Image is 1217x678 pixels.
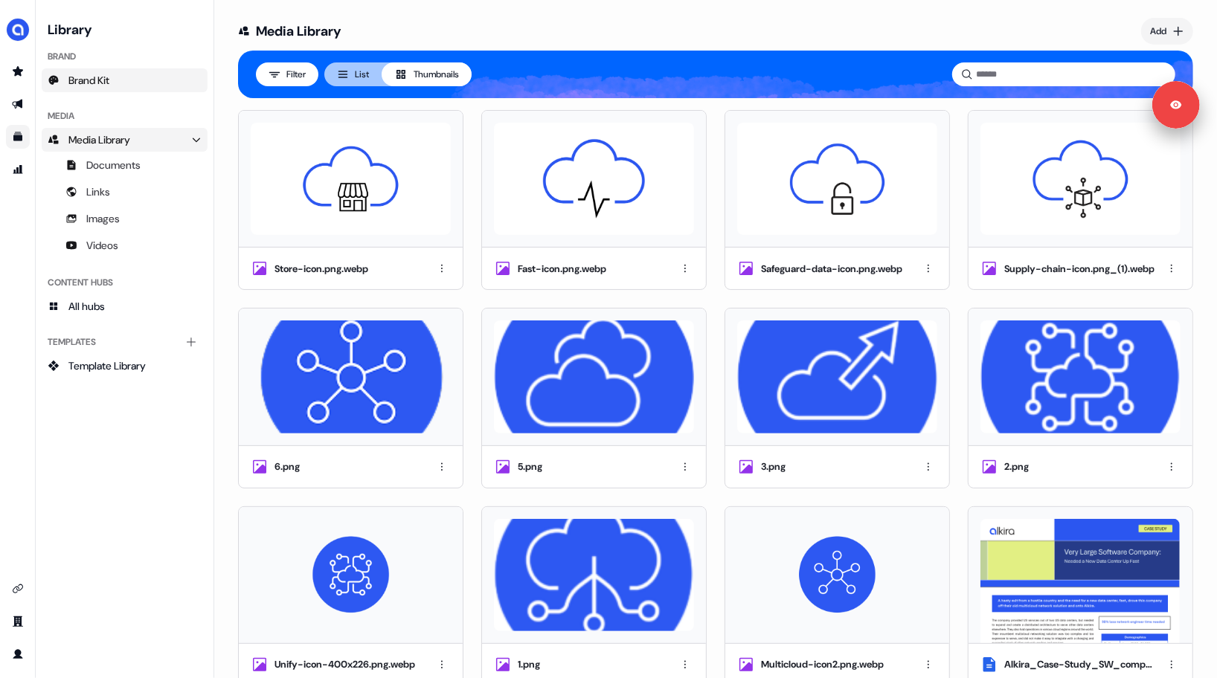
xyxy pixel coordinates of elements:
img: Unify-icon-400x226.png.webp [251,519,451,631]
span: Videos [86,238,118,253]
div: Multicloud-icon2.png.webp [761,657,884,672]
button: Add [1141,18,1193,45]
a: Links [42,180,208,204]
a: Go to profile [6,642,30,666]
div: 5.png [518,459,542,474]
span: Media Library [68,132,130,147]
a: Go to prospects [6,59,30,83]
div: Unify-icon-400x226.png.webp [274,657,415,672]
a: Go to templates [6,125,30,149]
img: 3.png [737,320,937,433]
div: 2.png [1004,459,1029,474]
a: Template Library [42,354,208,378]
img: Multicloud-icon2.png.webp [737,519,937,631]
a: Go to attribution [6,158,30,181]
button: Filter [256,62,318,86]
div: Alkira_Case-Study_SW_comp_needed_new-Datacenter-Fast-2.pdf [1004,657,1157,672]
a: Go to integrations [6,577,30,601]
div: 1.png [518,657,540,672]
img: 6.png [251,320,451,433]
div: 6.png [274,459,300,474]
a: Videos [42,233,208,257]
span: Images [86,211,120,226]
img: Safeguard-data-icon.png.webp [737,123,937,235]
img: Supply-chain-icon.png_(1).webp [980,123,1181,235]
span: Brand Kit [68,73,109,88]
img: Store-icon.png.webp [251,123,451,235]
button: List [324,62,382,86]
a: Media Library [42,128,208,152]
img: 2.png [980,320,1181,433]
a: Images [42,207,208,230]
img: Alkira_Case-Study_SW_comp_needed_new-Datacenter-Fast-2.pdf [980,519,1180,643]
span: Documents [86,158,141,172]
a: Brand Kit [42,68,208,92]
a: Documents [42,153,208,177]
h1: Media Library [238,18,341,45]
a: Go to team [6,610,30,633]
img: 5.png [494,320,694,433]
div: Fast-icon.png.webp [518,262,606,277]
span: All hubs [68,299,105,314]
h3: Library [42,18,208,39]
div: 3.png [761,459,786,474]
a: All hubs [42,294,208,318]
img: Fast-icon.png.webp [494,123,694,235]
div: Supply-chain-icon.png_(1).webp [1004,262,1155,277]
div: Media [42,104,208,128]
button: Thumbnails [382,62,472,86]
div: Brand [42,45,208,68]
div: Content Hubs [42,271,208,294]
span: Links [86,184,110,199]
a: Go to outbound experience [6,92,30,116]
div: Store-icon.png.webp [274,262,368,277]
div: Safeguard-data-icon.png.webp [761,262,902,277]
span: Template Library [68,358,146,373]
img: 1.png [494,519,694,631]
div: Templates [42,330,208,354]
